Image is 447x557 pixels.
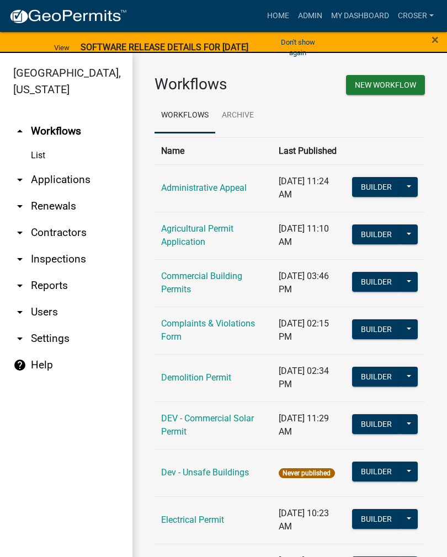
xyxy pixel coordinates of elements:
[13,226,26,239] i: arrow_drop_down
[161,515,224,525] a: Electrical Permit
[279,176,329,200] span: [DATE] 11:24 AM
[279,223,329,247] span: [DATE] 11:10 AM
[352,462,401,481] button: Builder
[272,137,345,164] th: Last Published
[352,177,401,197] button: Builder
[50,39,74,57] a: View
[161,271,242,294] a: Commercial Building Permits
[352,414,401,434] button: Builder
[352,509,401,529] button: Builder
[81,42,248,52] strong: SOFTWARE RELEASE DETAILS FOR [DATE]
[279,318,329,342] span: [DATE] 02:15 PM
[352,367,401,387] button: Builder
[279,366,329,389] span: [DATE] 02:34 PM
[327,6,393,26] a: My Dashboard
[393,6,438,26] a: croser
[155,98,215,133] a: Workflows
[279,508,329,532] span: [DATE] 10:23 AM
[161,372,231,383] a: Demolition Permit
[161,223,233,247] a: Agricultural Permit Application
[432,32,439,47] span: ×
[13,279,26,292] i: arrow_drop_down
[432,33,439,46] button: Close
[13,358,26,372] i: help
[13,173,26,186] i: arrow_drop_down
[13,253,26,266] i: arrow_drop_down
[352,224,401,244] button: Builder
[279,468,334,478] span: Never published
[13,332,26,345] i: arrow_drop_down
[161,413,254,437] a: DEV - Commercial Solar Permit
[352,272,401,292] button: Builder
[279,271,329,294] span: [DATE] 03:46 PM
[269,33,327,62] button: Don't show again
[161,183,247,193] a: Administrative Appeal
[263,6,294,26] a: Home
[346,75,425,95] button: New Workflow
[155,137,272,164] th: Name
[155,75,281,94] h3: Workflows
[161,467,249,478] a: Dev - Unsafe Buildings
[13,306,26,319] i: arrow_drop_down
[279,413,329,437] span: [DATE] 11:29 AM
[294,6,327,26] a: Admin
[215,98,260,133] a: Archive
[13,125,26,138] i: arrow_drop_up
[13,200,26,213] i: arrow_drop_down
[352,319,401,339] button: Builder
[161,318,255,342] a: Complaints & Violations Form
